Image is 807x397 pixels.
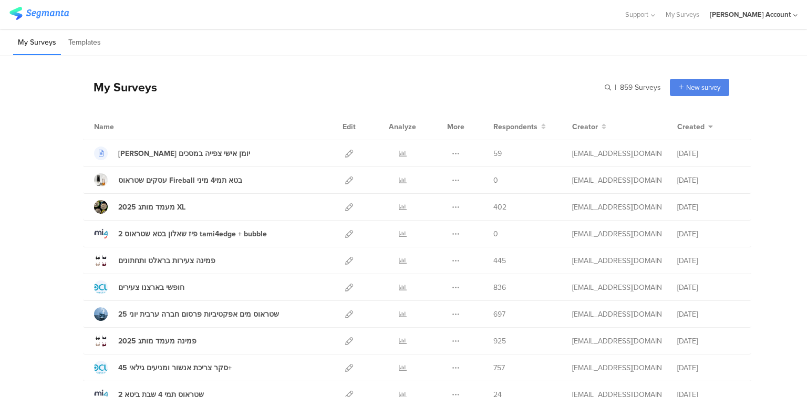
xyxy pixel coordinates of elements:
[677,228,740,239] div: [DATE]
[118,255,215,266] div: פמינה צעירות בראלט ותחתונים
[686,82,720,92] span: New survey
[493,255,506,266] span: 445
[94,147,250,160] a: [PERSON_NAME] יומן אישי צפייה במסכים
[94,173,242,187] a: עסקים שטראוס Fireball בטא תמי4 מיני
[493,202,506,213] span: 402
[625,9,648,19] span: Support
[118,336,196,347] div: פמינה מעמד מותג 2025
[572,202,661,213] div: odelya@ifocus-r.com
[94,227,267,241] a: 2 פיז שאלון בטא שטראוס tami4edge + bubble
[572,255,661,266] div: odelya@ifocus-r.com
[493,309,505,320] span: 697
[572,362,661,373] div: odelya@ifocus-r.com
[572,282,661,293] div: odelya@ifocus-r.com
[493,362,505,373] span: 757
[9,7,69,20] img: segmanta logo
[94,121,157,132] div: Name
[64,30,106,55] li: Templates
[118,202,185,213] div: 2025 מעמד מותג XL
[444,113,467,140] div: More
[94,334,196,348] a: פמינה מעמד מותג 2025
[620,82,661,93] span: 859 Surveys
[94,361,232,374] a: סקר צריכת אנשור ומניעים גילאי 45+
[118,175,242,186] div: עסקים שטראוס Fireball בטא תמי4 מיני
[118,148,250,159] div: שמיר שאלון יומן אישי צפייה במסכים
[572,228,661,239] div: odelya@ifocus-r.com
[94,307,279,321] a: שטראוס מים אפקטיביות פרסום חברה ערבית יוני 25
[572,148,661,159] div: odelya@ifocus-r.com
[677,175,740,186] div: [DATE]
[118,228,267,239] div: 2 פיז שאלון בטא שטראוס tami4edge + bubble
[572,175,661,186] div: odelya@ifocus-r.com
[94,280,184,294] a: חופשי בארצנו צעירים
[338,113,360,140] div: Edit
[118,309,279,320] div: שטראוס מים אפקטיביות פרסום חברה ערבית יוני 25
[710,9,791,19] div: [PERSON_NAME] Account
[118,282,184,293] div: חופשי בארצנו צעירים
[83,78,157,96] div: My Surveys
[118,362,232,373] div: סקר צריכת אנשור ומניעים גילאי 45+
[493,336,506,347] span: 925
[493,175,498,186] span: 0
[677,336,740,347] div: [DATE]
[94,254,215,267] a: פמינה צעירות בראלט ותחתונים
[677,282,740,293] div: [DATE]
[572,336,661,347] div: odelya@ifocus-r.com
[493,121,546,132] button: Respondents
[493,148,502,159] span: 59
[572,309,661,320] div: odelya@ifocus-r.com
[677,121,713,132] button: Created
[613,82,618,93] span: |
[677,362,740,373] div: [DATE]
[493,228,498,239] span: 0
[677,255,740,266] div: [DATE]
[94,200,185,214] a: 2025 מעמד מותג XL
[493,282,506,293] span: 836
[677,309,740,320] div: [DATE]
[677,121,705,132] span: Created
[677,202,740,213] div: [DATE]
[493,121,537,132] span: Respondents
[387,113,418,140] div: Analyze
[677,148,740,159] div: [DATE]
[572,121,598,132] span: Creator
[13,30,61,55] li: My Surveys
[572,121,606,132] button: Creator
